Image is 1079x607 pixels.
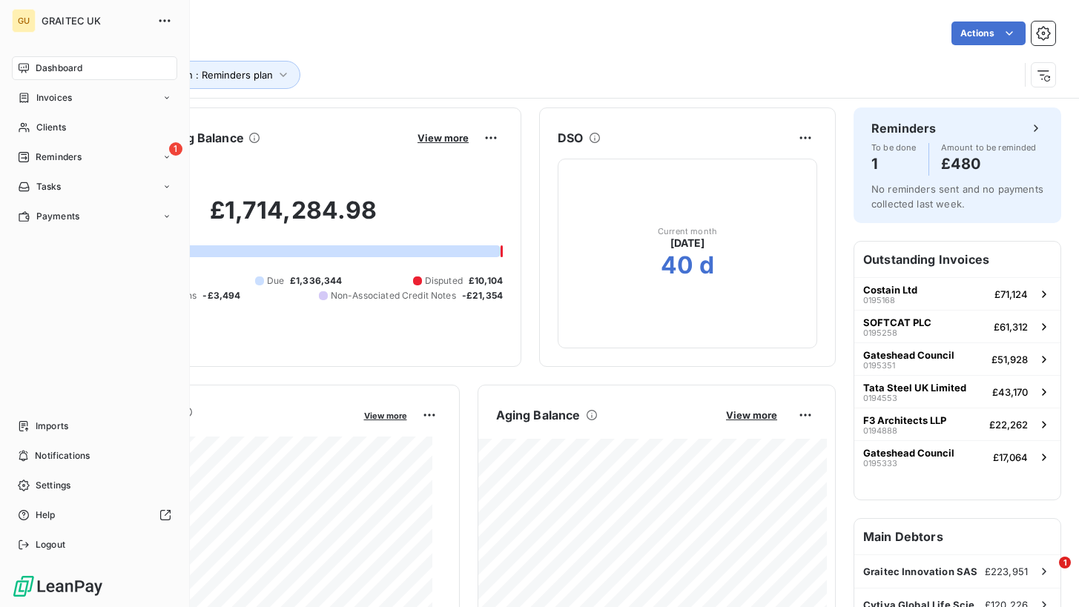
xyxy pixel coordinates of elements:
[863,459,897,468] span: 0195333
[863,349,954,361] span: Gateshead Council
[871,152,917,176] h4: 1
[496,406,581,424] h6: Aging Balance
[36,210,79,223] span: Payments
[854,519,1060,554] h6: Main Debtors
[462,289,503,302] span: -£21,354
[871,119,936,137] h6: Reminders
[84,421,354,437] span: Monthly Revenue
[202,289,240,302] span: -£3,494
[854,440,1060,473] button: Gateshead Council0195333£17,064
[854,342,1060,375] button: Gateshead Council0195351£51,928
[413,131,473,145] button: View more
[863,394,897,402] span: 0194553
[991,354,1028,365] span: £51,928
[12,86,177,110] a: Invoices
[863,316,931,328] span: SOFTCAT PLC
[36,508,56,522] span: Help
[863,447,954,459] span: Gateshead Council
[670,236,705,251] span: [DATE]
[331,289,456,302] span: Non-Associated Credit Notes
[863,382,966,394] span: Tata Steel UK Limited
[169,142,182,156] span: 1
[105,61,300,89] button: Reminder plan : Reminders plan
[854,310,1060,342] button: SOFTCAT PLC0195258£61,312
[469,274,503,288] span: £10,104
[854,375,1060,408] button: Tata Steel UK Limited0194553£43,170
[12,116,177,139] a: Clients
[425,274,463,288] span: Disputed
[558,129,583,147] h6: DSO
[1059,557,1071,568] span: 1
[364,411,407,421] span: View more
[994,288,1028,300] span: £71,124
[985,565,1028,577] span: £223,951
[12,145,177,169] a: 1Reminders
[992,386,1028,398] span: £43,170
[871,183,1043,210] span: No reminders sent and no payments collected last week.
[989,419,1028,431] span: £22,262
[854,277,1060,310] button: Costain Ltd0195168£71,124
[36,62,82,75] span: Dashboard
[726,409,777,421] span: View more
[42,15,148,27] span: GRAITEC UK
[863,361,895,370] span: 0195351
[863,426,897,435] span: 0194888
[722,408,782,422] button: View more
[951,21,1026,45] button: Actions
[36,180,62,193] span: Tasks
[36,150,82,164] span: Reminders
[941,152,1037,176] h4: £480
[267,274,284,288] span: Due
[1029,557,1064,592] iframe: Intercom live chat
[36,419,68,433] span: Imports
[658,227,717,236] span: Current month
[36,538,65,551] span: Logout
[12,175,177,199] a: Tasks
[871,143,917,152] span: To be done
[699,251,714,280] h2: d
[863,296,895,305] span: 0195168
[661,251,693,280] h2: 40
[994,321,1028,333] span: £61,312
[863,284,917,296] span: Costain Ltd
[863,328,897,337] span: 0195258
[360,408,412,422] button: View more
[12,574,104,598] img: Logo LeanPay
[863,414,946,426] span: F3 Architects LLP
[12,414,177,438] a: Imports
[941,143,1037,152] span: Amount to be reminded
[12,56,177,80] a: Dashboard
[84,196,503,240] h2: £1,714,284.98
[127,69,273,81] span: Reminder plan : Reminders plan
[854,242,1060,277] h6: Outstanding Invoices
[12,9,36,33] div: GU
[854,408,1060,440] button: F3 Architects LLP0194888£22,262
[36,479,70,492] span: Settings
[36,121,66,134] span: Clients
[12,503,177,527] a: Help
[993,451,1028,463] span: £17,064
[863,565,977,577] span: Graitec Innovation SAS
[12,205,177,228] a: Payments
[36,91,72,105] span: Invoices
[418,132,469,144] span: View more
[12,474,177,497] a: Settings
[35,449,90,462] span: Notifications
[290,274,343,288] span: £1,336,344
